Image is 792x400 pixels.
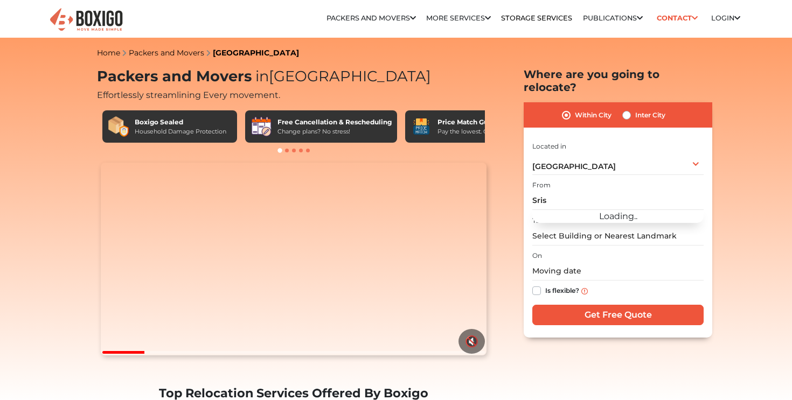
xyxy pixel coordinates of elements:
label: To [532,216,540,226]
input: Moving date [532,262,704,280]
a: Login [711,14,740,22]
a: Home [97,48,120,58]
div: Boxigo Sealed [135,117,226,127]
a: More services [426,14,491,22]
a: Packers and Movers [129,48,204,58]
span: [GEOGRAPHIC_DATA] [252,67,431,85]
input: Get Free Quote [532,305,704,325]
a: Storage Services [501,14,572,22]
div: Free Cancellation & Rescheduling [277,117,392,127]
img: info [581,288,588,294]
input: Select Building or Nearest Landmark [532,227,704,245]
label: Located in [532,142,566,151]
label: Within City [575,109,612,122]
img: Free Cancellation & Rescheduling [251,116,272,137]
video: Your browser does not support the video tag. [101,163,486,355]
div: Pay the lowest. Guaranteed! [437,127,519,136]
a: [GEOGRAPHIC_DATA] [213,48,299,58]
h1: Packers and Movers [97,68,490,86]
div: Price Match Guarantee [437,117,519,127]
img: Price Match Guarantee [411,116,432,137]
img: Boxigo [48,7,124,33]
span: in [255,67,269,85]
input: Select Building or Nearest Landmark [532,191,704,210]
div: Change plans? No stress! [277,127,392,136]
img: Boxigo Sealed [108,116,129,137]
span: Effortlessly streamlining Every movement. [97,90,280,100]
div: Household Damage Protection [135,127,226,136]
a: Packers and Movers [326,14,416,22]
label: Inter City [635,109,665,122]
label: From [532,180,551,190]
h2: Where are you going to relocate? [524,68,712,94]
span: Loading.. [599,211,637,221]
button: 🔇 [458,329,485,354]
a: Publications [583,14,643,22]
a: Contact [653,10,701,26]
span: [GEOGRAPHIC_DATA] [532,162,616,171]
label: Is flexible? [545,284,579,296]
label: On [532,251,542,261]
